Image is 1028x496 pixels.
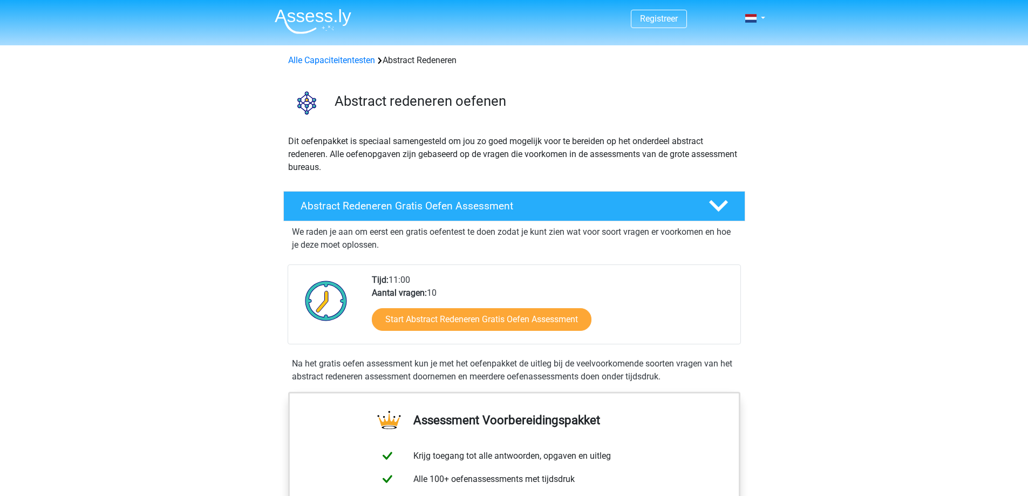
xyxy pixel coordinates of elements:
h4: Abstract Redeneren Gratis Oefen Assessment [301,200,691,212]
img: Klok [299,274,353,328]
h3: Abstract redeneren oefenen [335,93,737,110]
a: Abstract Redeneren Gratis Oefen Assessment [279,191,750,221]
div: Na het gratis oefen assessment kun je met het oefenpakket de uitleg bij de veelvoorkomende soorte... [288,357,741,383]
b: Aantal vragen: [372,288,427,298]
a: Alle Capaciteitentesten [288,55,375,65]
div: Abstract Redeneren [284,54,745,67]
div: 11:00 10 [364,274,740,344]
p: We raden je aan om eerst een gratis oefentest te doen zodat je kunt zien wat voor soort vragen er... [292,226,737,252]
p: Dit oefenpakket is speciaal samengesteld om jou zo goed mogelijk voor te bereiden op het onderdee... [288,135,740,174]
a: Start Abstract Redeneren Gratis Oefen Assessment [372,308,591,331]
b: Tijd: [372,275,389,285]
img: abstract redeneren [284,80,330,126]
a: Registreer [640,13,678,24]
img: Assessly [275,9,351,34]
